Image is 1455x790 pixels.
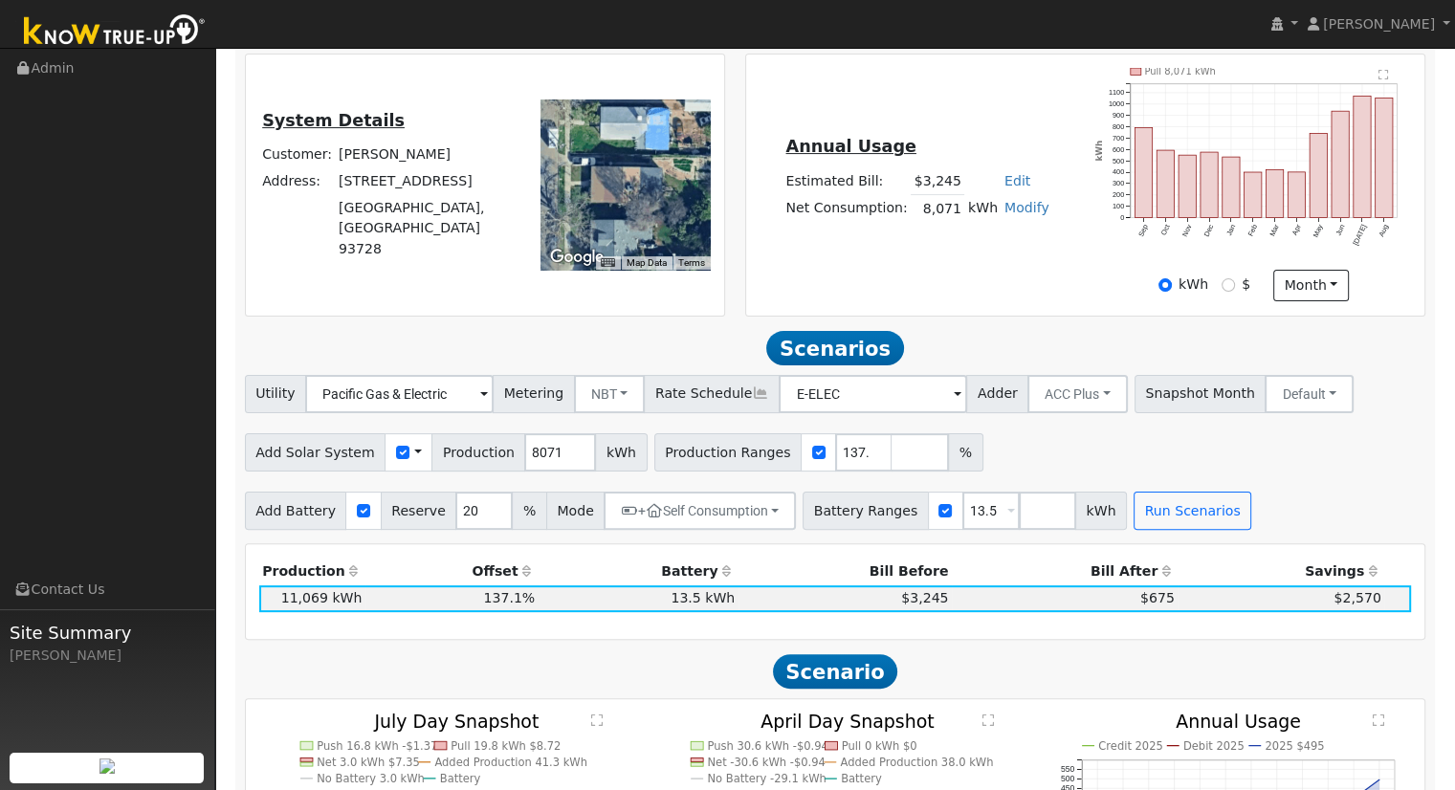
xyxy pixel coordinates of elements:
button: ACC Plus [1027,375,1128,413]
span: Rate Schedule [644,375,780,413]
text: No Battery 3.0 kWh [317,773,425,786]
rect: onclick="" [1245,172,1262,218]
td: Estimated Bill: [783,167,911,195]
button: NBT [574,375,646,413]
rect: onclick="" [1354,96,1371,217]
td: [STREET_ADDRESS] [336,168,515,195]
text: Jun [1334,223,1346,237]
circle: onclick="" [1378,779,1380,781]
th: Production [259,558,365,584]
text: 600 [1113,145,1124,154]
rect: onclick="" [1201,152,1218,217]
button: Map Data [627,256,667,270]
text: Annual Usage [1176,711,1301,732]
u: System Details [262,111,405,130]
text: Pull 0 kWh $0 [842,739,917,753]
text: Aug [1378,223,1391,238]
button: Run Scenarios [1134,492,1251,530]
rect: onclick="" [1157,150,1174,217]
text:  [1373,713,1384,727]
text: Net 3.0 kWh $7.35 [317,756,420,769]
td: $3,245 [911,167,964,195]
span: Production Ranges [654,433,802,472]
text: Pull 19.8 kWh $8.72 [451,739,561,753]
text: 800 [1113,122,1124,131]
text: Battery [841,773,882,786]
text: 100 [1113,202,1124,210]
rect: onclick="" [1223,157,1240,217]
button: +Self Consumption [604,492,796,530]
span: Scenarios [766,331,903,365]
text: July Day Snapshot [373,711,539,732]
text: 300 [1113,179,1124,187]
text: Net -30.6 kWh -$0.94 [708,756,826,769]
span: Savings [1305,563,1364,579]
span: Production [431,433,525,472]
text: Added Production 38.0 kWh [840,756,993,769]
text: May [1312,223,1325,239]
img: retrieve [99,758,115,774]
text:  [981,713,993,727]
text:  [591,713,603,727]
a: Open this area in Google Maps (opens a new window) [545,245,608,270]
text: Push 30.6 kWh -$0.94 [708,739,828,753]
span: Add Solar System [245,433,386,472]
span: 137.1% [483,590,535,605]
u: Annual Usage [785,137,915,156]
input: $ [1222,278,1235,292]
span: $3,245 [901,590,948,605]
th: Bill After [952,558,1178,584]
text: Dec [1202,223,1216,238]
button: month [1273,270,1349,302]
text: Jan [1224,223,1237,237]
span: Site Summary [10,620,205,646]
td: 8,071 [911,195,964,223]
text: 1000 [1109,99,1124,108]
text: 700 [1113,134,1124,143]
text: No Battery -29.1 kWh [708,773,827,786]
button: Keyboard shortcuts [601,256,614,270]
text: Apr [1290,223,1303,237]
text: Battery [440,773,481,786]
text: 400 [1113,167,1124,176]
text: Oct [1159,223,1172,236]
text: 900 [1113,111,1124,120]
text: 500 [1113,156,1124,165]
span: Adder [966,375,1028,413]
text: 550 [1061,764,1075,774]
rect: onclick="" [1135,127,1152,217]
text: Added Production 41.3 kWh [434,756,587,769]
span: % [948,433,982,472]
text: Sep [1136,223,1150,238]
span: Utility [245,375,307,413]
rect: onclick="" [1332,111,1349,217]
span: Scenario [773,654,898,689]
a: Terms (opens in new tab) [678,257,705,268]
text: 200 [1113,190,1124,199]
span: kWh [1075,492,1127,530]
text: Mar [1268,223,1282,238]
rect: onclick="" [1310,133,1327,217]
span: Mode [546,492,605,530]
img: Google [545,245,608,270]
label: $ [1242,274,1250,295]
td: kWh [964,195,1001,223]
text: 0 [1120,213,1124,222]
text: April Day Snapshot [761,711,934,732]
input: Select a Utility [305,375,494,413]
img: Know True-Up [14,11,215,54]
td: Address: [259,168,336,195]
span: Metering [493,375,575,413]
text: Credit 2025 [1098,739,1163,753]
text: 2025 $495 [1266,739,1325,753]
text:  [1378,69,1389,80]
span: Add Battery [245,492,347,530]
text: Pull 8,071 kWh [1145,66,1216,77]
th: Battery [539,558,739,584]
rect: onclick="" [1267,169,1284,217]
span: % [512,492,546,530]
span: Reserve [381,492,457,530]
rect: onclick="" [1376,98,1393,217]
th: Bill Before [739,558,952,584]
text: Push 16.8 kWh -$1.37 [317,739,437,753]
